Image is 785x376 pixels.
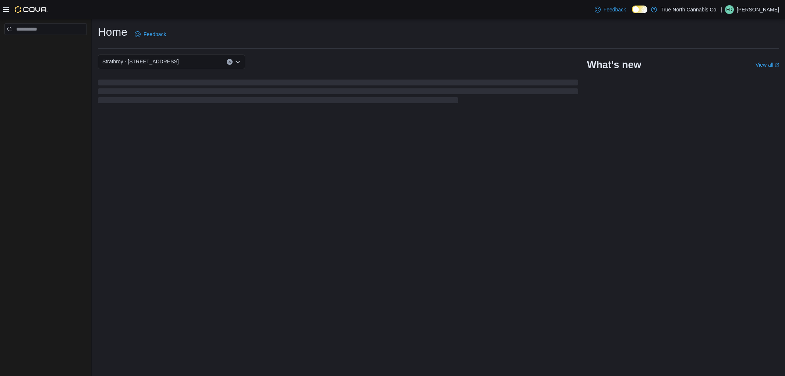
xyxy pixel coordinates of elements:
[632,6,647,13] input: Dark Mode
[235,59,241,65] button: Open list of options
[726,5,733,14] span: ED
[592,2,629,17] a: Feedback
[737,5,779,14] p: [PERSON_NAME]
[15,6,47,13] img: Cova
[132,27,169,42] a: Feedback
[721,5,722,14] p: |
[775,63,779,67] svg: External link
[227,59,233,65] button: Clear input
[587,59,641,71] h2: What's new
[661,5,718,14] p: True North Cannabis Co.
[604,6,626,13] span: Feedback
[4,36,87,54] nav: Complex example
[98,25,127,39] h1: Home
[98,81,578,105] span: Loading
[725,5,734,14] div: Eric Deber
[102,57,179,66] span: Strathroy - [STREET_ADDRESS]
[756,62,779,68] a: View allExternal link
[144,31,166,38] span: Feedback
